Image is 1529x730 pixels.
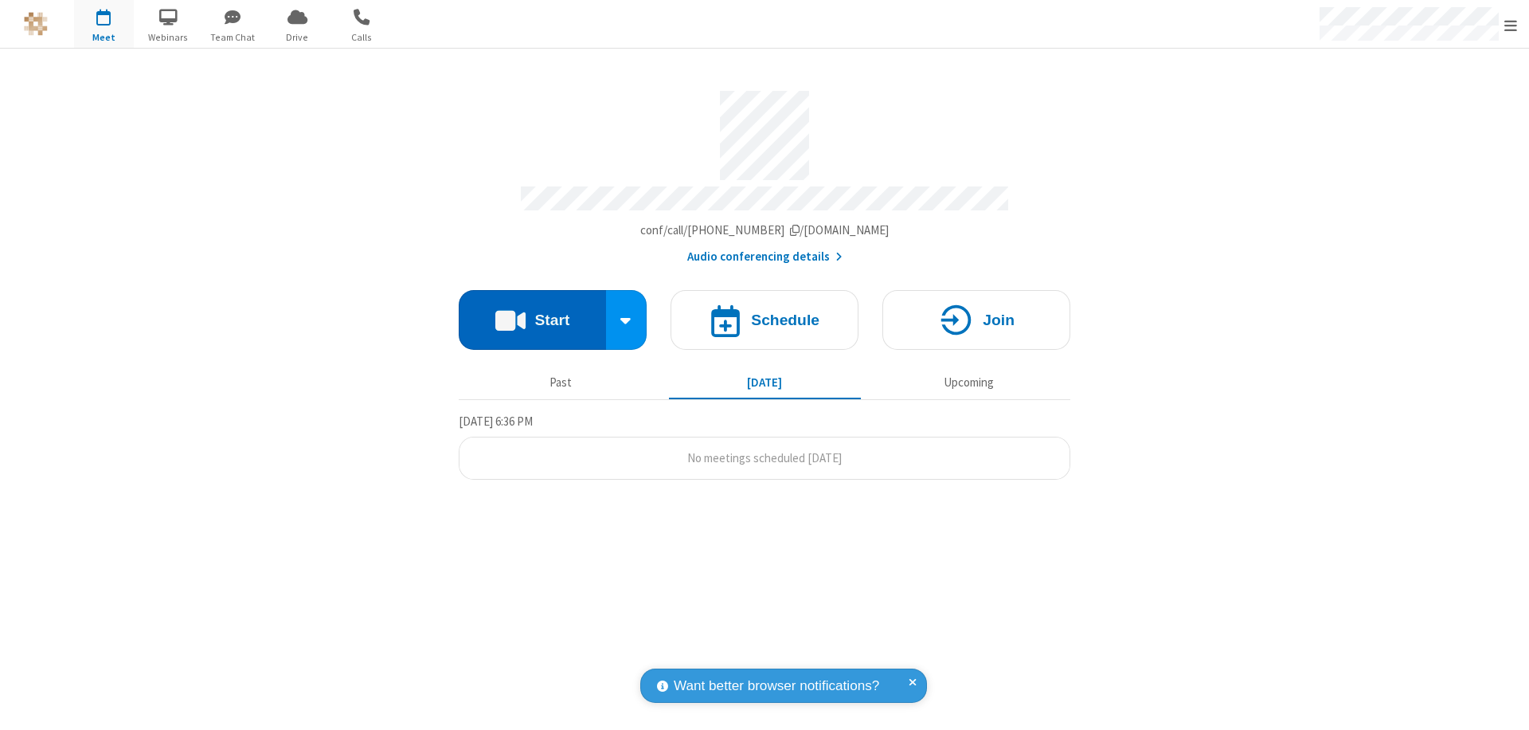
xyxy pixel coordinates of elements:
[873,367,1065,398] button: Upcoming
[687,248,843,266] button: Audio conferencing details
[534,312,569,328] h4: Start
[459,412,1070,481] section: Today's Meetings
[640,222,890,240] button: Copy my meeting room linkCopy my meeting room link
[640,222,890,237] span: Copy my meeting room link
[459,290,606,350] button: Start
[459,414,533,429] span: [DATE] 6:36 PM
[332,30,392,45] span: Calls
[606,290,647,350] div: Start conference options
[24,12,48,36] img: QA Selenium DO NOT DELETE OR CHANGE
[465,367,657,398] button: Past
[139,30,198,45] span: Webinars
[674,676,879,697] span: Want better browser notifications?
[687,450,842,465] span: No meetings scheduled [DATE]
[74,30,134,45] span: Meet
[669,367,861,398] button: [DATE]
[203,30,263,45] span: Team Chat
[983,312,1015,328] h4: Join
[751,312,819,328] h4: Schedule
[882,290,1070,350] button: Join
[268,30,327,45] span: Drive
[459,79,1070,266] section: Account details
[671,290,858,350] button: Schedule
